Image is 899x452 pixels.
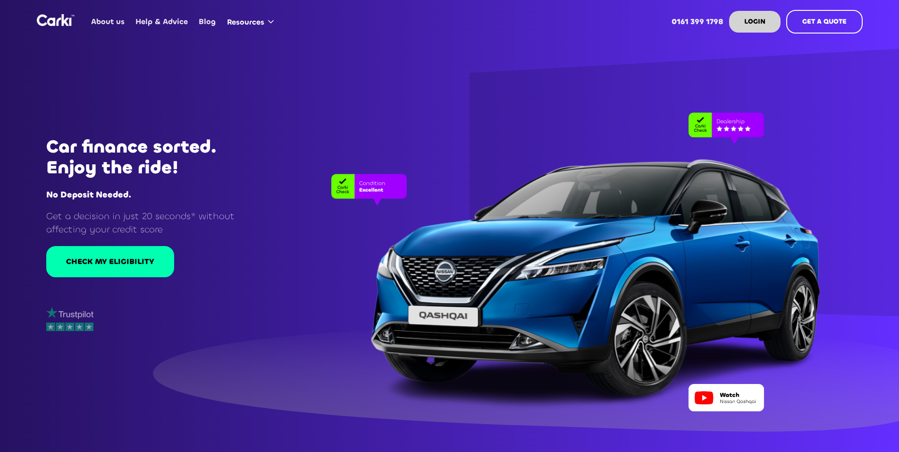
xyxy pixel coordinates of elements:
[802,17,847,26] strong: GET A QUOTE
[46,246,174,277] a: CHECK MY ELIGIBILITY
[672,17,723,26] strong: 0161 399 1798
[193,3,221,40] a: Blog
[130,3,193,40] a: Help & Advice
[744,17,765,26] strong: LOGIN
[46,210,258,236] p: Get a decision in just 20 seconds* without affecting your credit score
[729,11,781,33] a: LOGIN
[786,10,863,34] a: GET A QUOTE
[37,14,75,26] a: home
[666,3,729,40] a: 0161 399 1798
[37,14,75,26] img: Logo
[227,17,264,27] div: Resources
[46,307,93,319] img: trustpilot
[46,323,93,332] img: stars
[221,4,283,40] div: Resources
[46,136,258,178] h1: Car finance sorted. Enjoy the ride!
[86,3,130,40] a: About us
[66,256,154,267] div: CHECK MY ELIGIBILITY
[46,189,131,200] strong: No Deposit Needed.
